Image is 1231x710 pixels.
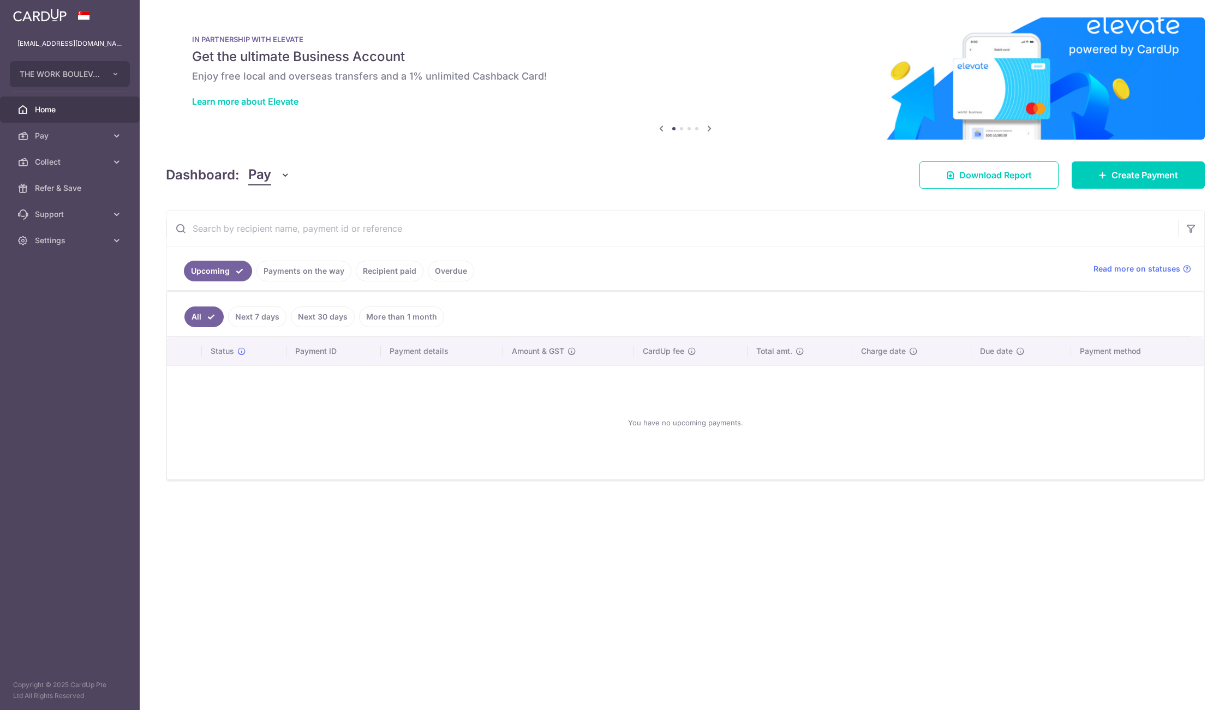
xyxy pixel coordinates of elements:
a: Overdue [428,261,474,281]
span: Download Report [959,169,1032,182]
a: Learn more about Elevate [192,96,298,107]
img: CardUp [13,9,67,22]
a: Next 30 days [291,306,355,327]
button: THE WORK BOULEVARD CQ PTE. LTD. [10,61,130,87]
span: Home [35,104,107,115]
img: Renovation banner [166,17,1205,140]
span: CardUp fee [643,346,684,357]
a: Read more on statuses [1093,263,1191,274]
h4: Dashboard: [166,165,240,185]
h5: Get the ultimate Business Account [192,48,1179,65]
a: All [184,306,224,327]
span: Collect [35,157,107,167]
div: You have no upcoming payments. [180,375,1191,471]
h6: Enjoy free local and overseas transfers and a 1% unlimited Cashback Card! [192,70,1179,83]
button: Pay [248,165,290,185]
span: Create Payment [1112,169,1178,182]
th: Payment ID [286,337,381,365]
a: Next 7 days [228,306,286,327]
a: More than 1 month [359,306,444,327]
p: [EMAIL_ADDRESS][DOMAIN_NAME] [17,38,122,49]
a: Create Payment [1072,161,1205,189]
span: Pay [248,165,271,185]
th: Payment details [381,337,503,365]
input: Search by recipient name, payment id or reference [166,211,1178,246]
a: Upcoming [184,261,252,281]
span: THE WORK BOULEVARD CQ PTE. LTD. [20,69,100,80]
a: Payments on the way [256,261,351,281]
span: Due date [980,346,1013,357]
a: Download Report [919,161,1059,189]
span: Status [211,346,234,357]
p: IN PARTNERSHIP WITH ELEVATE [192,35,1179,44]
span: Read more on statuses [1093,263,1180,274]
span: Total amt. [756,346,792,357]
th: Payment method [1071,337,1204,365]
span: Amount & GST [512,346,564,357]
a: Recipient paid [356,261,423,281]
span: Pay [35,130,107,141]
span: Settings [35,235,107,246]
span: Refer & Save [35,183,107,194]
span: Charge date [861,346,906,357]
span: Support [35,209,107,220]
